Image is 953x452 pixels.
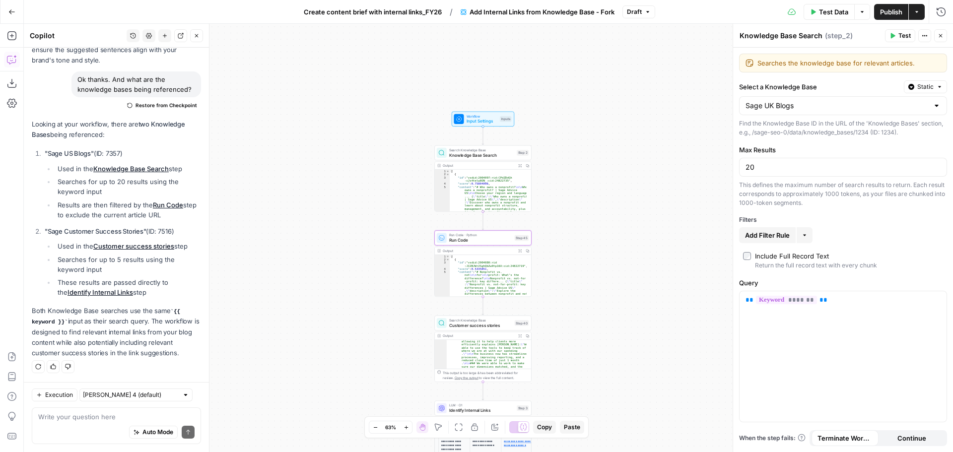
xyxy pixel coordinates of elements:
[482,127,484,145] g: Edge from start to step_2
[45,149,94,157] strong: "Sage US Blogs"
[435,258,450,261] div: 2
[739,434,806,443] a: When the step fails:
[470,7,614,17] span: Add Internal Links from Knowledge Base - Fork
[71,71,201,97] div: Ok thanks. And what are the knowledge bases being referenced?
[93,165,169,173] a: Knowledge Base Search
[746,101,929,111] input: Sage UK Blogs
[739,181,947,207] div: This defines the maximum number of search results to return. Each result corresponds to approxima...
[449,322,512,328] span: Customer success stories
[537,423,552,432] span: Copy
[55,241,201,251] li: Used in the step
[32,388,77,401] button: Execution
[446,258,450,261] span: Toggle code folding, rows 2 through 20
[515,320,529,325] div: Step 40
[435,261,450,267] div: 3
[739,215,947,224] div: Filters
[449,407,514,414] span: Identify Internal Links
[880,7,902,17] span: Publish
[904,80,947,93] button: Static
[449,237,512,244] span: Run Code
[45,148,201,159] p: (ID: 7357)
[622,5,655,18] button: Draft
[123,99,201,111] button: Restore from Checkpoint
[449,318,512,323] span: Search Knowledge Base
[55,200,201,220] li: Results are then filtered by the step to exclude the current article URL
[449,233,512,238] span: Run Code · Python
[443,248,514,253] div: Output
[142,428,173,437] span: Auto Mode
[435,255,450,258] div: 1
[129,426,178,439] button: Auto Mode
[560,421,584,434] button: Paste
[30,31,124,41] div: Copilot
[739,278,947,288] label: Query
[482,212,484,230] g: Edge from step_2 to step_45
[874,4,908,20] button: Publish
[435,170,450,173] div: 1
[153,201,183,209] a: Run Code
[434,112,532,127] div: WorkflowInput SettingsInputs
[434,316,532,382] div: Search Knowledge BaseCustomer success storiesStep 40Output allowing it to help clients more effic...
[449,147,514,152] span: Search Knowledge Base
[434,230,532,297] div: Run Code · PythonRun CodeStep 45Output[ { "id":"vsdid:2004080:rid :JIZBJWr2SghQbZw9tp16X:cid:2482...
[515,235,529,241] div: Step 45
[304,7,442,17] span: Create content brief with internal links_FY26
[435,182,450,185] div: 4
[449,152,514,158] span: Knowledge Base Search
[467,118,497,125] span: Input Settings
[482,297,484,315] g: Edge from step_45 to step_40
[136,101,197,109] span: Restore from Checkpoint
[32,120,185,138] strong: two Knowledge Bases
[564,423,580,432] span: Paste
[443,370,529,380] div: This output is too large & has been abbreviated for review. to view the full content.
[804,4,854,20] button: Test Data
[435,176,450,183] div: 3
[739,82,900,92] label: Select a Knowledge Base
[517,405,529,411] div: Step 3
[500,116,511,122] div: Inputs
[533,421,556,434] button: Copy
[740,31,822,41] textarea: Knowledge Base Search
[55,255,201,274] li: Searches for up to 5 results using the keyword input
[385,423,396,431] span: 63%
[443,163,514,168] div: Output
[745,230,790,240] span: Add Filter Rule
[298,4,448,20] button: Create content brief with internal links_FY26
[443,333,514,338] div: Output
[32,119,201,140] p: Looking at your workflow, there are being referenced:
[55,177,201,196] li: Searches for up to 20 results using the keyword input
[45,227,146,235] strong: "Sage Customer Success Stories"
[455,4,620,20] button: Add Internal Links from Knowledge Base - Fork
[45,226,201,237] p: (ID: 7516)
[757,58,941,68] textarea: Searches the knowledge base for relevant articles.
[885,29,915,42] button: Test
[449,403,514,408] span: LLM · O1
[627,7,642,16] span: Draft
[739,119,947,137] div: Find the Knowledge Base ID in the URL of the 'Knowledge Bases' section, e.g., /sage-seo-0/data/kn...
[45,390,73,399] span: Execution
[446,173,450,176] span: Toggle code folding, rows 2 through 20
[817,433,873,443] span: Terminate Workflow
[482,382,484,400] g: Edge from step_40 to step_3
[435,267,450,270] div: 4
[455,376,478,380] span: Copy the output
[739,227,796,243] button: Add Filter Rule
[435,186,450,220] div: 5
[917,82,934,91] span: Static
[755,251,829,261] div: Include Full Record Text
[32,306,201,358] p: Both Knowledge Base searches use the same input as their search query. The workflow is designed t...
[819,7,848,17] span: Test Data
[55,164,201,174] li: Used in the step
[825,31,853,41] span: ( step_2 )
[93,242,174,250] a: Customer success stories
[467,114,497,119] span: Workflow
[435,270,450,311] div: 5
[450,6,453,18] span: /
[446,255,450,258] span: Toggle code folding, rows 1 through 363
[879,430,946,446] button: Continue
[743,252,751,260] input: Include Full Record TextReturn the full record text with every chunk
[68,288,133,296] a: Identify Internal Links
[83,390,178,400] input: Claude Sonnet 4 (default)
[755,261,877,270] div: Return the full record text with every chunk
